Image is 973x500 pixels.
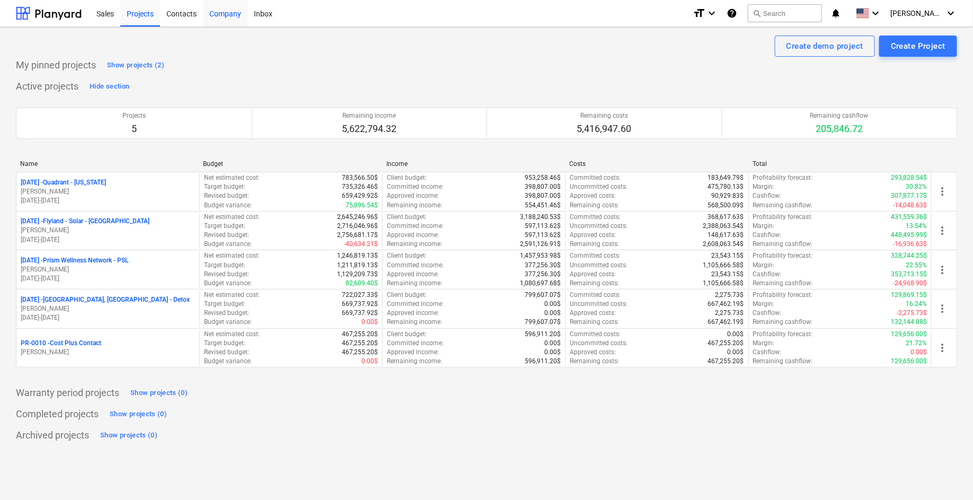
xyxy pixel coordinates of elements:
[107,59,164,72] div: Show projects (2)
[387,251,427,260] p: Client budget :
[753,318,813,327] p: Remaining cashflow :
[204,261,245,270] p: Target budget :
[21,304,195,313] p: [PERSON_NAME]
[90,81,129,93] div: Hide section
[21,265,195,274] p: [PERSON_NAME]
[753,330,813,339] p: Profitability forecast :
[361,357,378,366] p: 0.00$
[21,295,190,304] p: [DATE] - [GEOGRAPHIC_DATA], [GEOGRAPHIC_DATA] - Detox
[728,330,744,339] p: 0.00$
[21,187,195,196] p: [PERSON_NAME]
[570,348,616,357] p: Approved costs :
[936,264,949,276] span: more_vert
[204,251,260,260] p: Net estimated cost :
[21,226,195,235] p: [PERSON_NAME]
[525,330,561,339] p: 596,911.20$
[342,182,378,191] p: 735,326.46$
[337,222,378,231] p: 2,716,046.96$
[122,111,146,120] p: Projects
[342,173,378,182] p: 783,566.50$
[204,357,252,366] p: Budget variance :
[387,279,442,288] p: Remaining income :
[110,408,167,420] div: Show projects (0)
[520,213,561,222] p: 3,188,240.53$
[21,348,195,357] p: [PERSON_NAME]
[897,309,927,318] p: -2,275.73$
[891,173,927,182] p: 293,828.54$
[753,9,761,17] span: search
[810,122,869,135] p: 205,846.72
[204,270,249,279] p: Revised budget :
[204,213,260,222] p: Net estimated cost :
[910,348,927,357] p: 0.00$
[906,300,927,309] p: 16.24%
[570,318,620,327] p: Remaining costs :
[944,7,957,20] i: keyboard_arrow_down
[342,300,378,309] p: 669,737.92$
[753,201,813,210] p: Remaining cashflow :
[708,173,744,182] p: 183,649.79$
[708,300,744,309] p: 667,462.19$
[204,309,249,318] p: Revised budget :
[891,330,927,339] p: 129,656.00$
[879,36,957,57] button: Create Project
[346,279,378,288] p: 82,609.40$
[16,80,78,93] p: Active projects
[387,348,439,357] p: Approved income :
[386,160,561,168] div: Income
[703,261,744,270] p: 1,105,666.58$
[387,222,444,231] p: Committed income :
[387,300,444,309] p: Committed income :
[570,222,628,231] p: Uncommitted costs :
[104,57,167,74] button: Show projects (2)
[893,240,927,249] p: -16,936.63$
[525,201,561,210] p: 554,451.46$
[570,240,620,249] p: Remaining costs :
[21,339,195,357] div: PR-0010 -Cost Plus Contact[PERSON_NAME]
[715,291,744,300] p: 2,275.73$
[570,160,745,168] div: Costs
[387,231,439,240] p: Approved income :
[890,9,943,17] span: [PERSON_NAME]
[525,173,561,182] p: 953,258.46$
[337,251,378,260] p: 1,246,819.13$
[16,387,119,399] p: Warranty period projects
[545,348,561,357] p: 0.00$
[906,182,927,191] p: 30.82%
[869,7,882,20] i: keyboard_arrow_down
[753,213,813,222] p: Profitability forecast :
[387,191,439,200] p: Approved income :
[100,429,157,442] div: Show projects (0)
[708,182,744,191] p: 475,780.13$
[703,279,744,288] p: 1,105,666.58$
[728,348,744,357] p: 0.00$
[20,160,195,168] div: Name
[387,261,444,270] p: Committed income :
[21,235,195,244] p: [DATE] - [DATE]
[21,274,195,283] p: [DATE] - [DATE]
[204,348,249,357] p: Revised budget :
[891,270,927,279] p: 353,713.15$
[342,330,378,339] p: 467,255.20$
[21,196,195,205] p: [DATE] - [DATE]
[570,330,621,339] p: Committed costs :
[753,251,813,260] p: Profitability forecast :
[204,291,260,300] p: Net estimated cost :
[906,261,927,270] p: 22.55%
[21,256,195,283] div: [DATE] -Prism Wellness Network - PSL[PERSON_NAME][DATE]-[DATE]
[16,59,96,72] p: My pinned projects
[204,182,245,191] p: Target budget :
[107,406,170,423] button: Show projects (0)
[891,39,945,53] div: Create Project
[708,357,744,366] p: 467,255.20$
[753,222,775,231] p: Margin :
[577,122,632,135] p: 5,416,947.60
[748,4,822,22] button: Search
[21,256,128,265] p: [DATE] - Prism Wellness Network - PSL
[21,178,195,205] div: [DATE] -Quadrant - [US_STATE][PERSON_NAME][DATE]-[DATE]
[708,318,744,327] p: 667,462.19$
[708,339,744,348] p: 467,255.20$
[712,251,744,260] p: 23,543.15$
[387,291,427,300] p: Client budget :
[361,318,378,327] p: 0.00$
